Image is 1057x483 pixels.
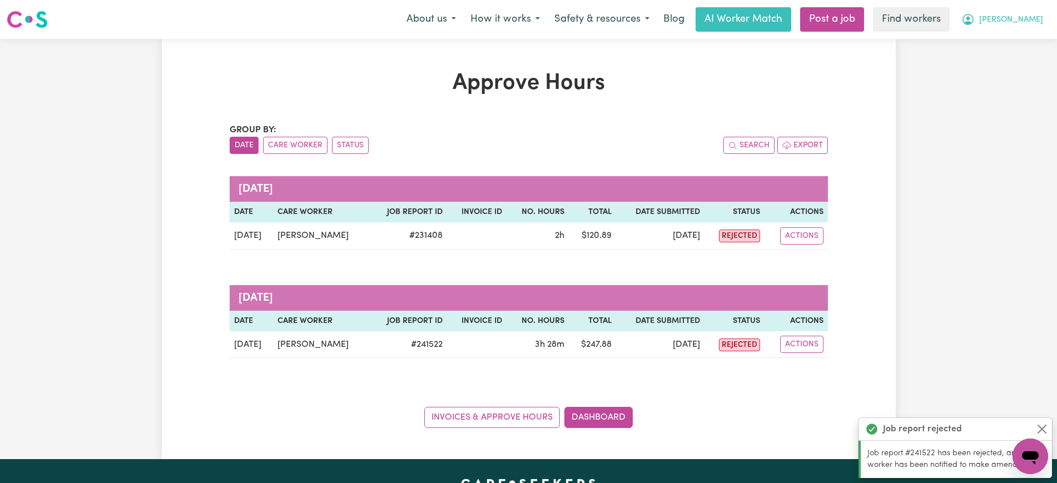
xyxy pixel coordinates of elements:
[7,9,48,29] img: Careseekers logo
[657,7,691,32] a: Blog
[273,311,369,332] th: Care worker
[273,202,370,223] th: Care worker
[564,407,633,428] a: Dashboard
[569,311,616,332] th: Total
[616,223,704,250] td: [DATE]
[230,223,273,250] td: [DATE]
[1035,422,1049,436] button: Close
[230,137,259,154] button: sort invoices by date
[7,7,48,32] a: Careseekers logo
[883,422,962,436] strong: Job report rejected
[399,8,463,31] button: About us
[954,8,1050,31] button: My Account
[230,285,828,311] caption: [DATE]
[719,230,760,242] span: rejected
[369,223,447,250] td: # 231408
[616,202,704,223] th: Date Submitted
[263,137,327,154] button: sort invoices by care worker
[230,311,273,332] th: Date
[463,8,547,31] button: How it works
[800,7,864,32] a: Post a job
[273,223,370,250] td: [PERSON_NAME]
[616,331,704,358] td: [DATE]
[230,202,273,223] th: Date
[369,311,447,332] th: Job Report ID
[555,231,564,240] span: 2 hours
[230,126,276,135] span: Group by:
[719,338,760,351] span: rejected
[535,340,564,349] span: 3 hours 28 minutes
[230,331,273,358] td: [DATE]
[704,202,765,223] th: Status
[569,223,616,250] td: $ 120.89
[867,447,1045,471] p: Job report #241522 has been rejected, and your worker has been notified to make amends.
[332,137,369,154] button: sort invoices by paid status
[780,227,823,245] button: Actions
[777,137,828,154] button: Export
[723,137,775,154] button: Search
[507,311,569,332] th: No. Hours
[765,202,827,223] th: Actions
[569,202,616,223] th: Total
[873,7,950,32] a: Find workers
[369,331,447,358] td: # 241522
[273,331,369,358] td: [PERSON_NAME]
[704,311,765,332] th: Status
[230,176,828,202] caption: [DATE]
[547,8,657,31] button: Safety & resources
[780,336,823,353] button: Actions
[369,202,447,223] th: Job Report ID
[979,14,1043,26] span: [PERSON_NAME]
[1013,439,1048,474] iframe: Button to launch messaging window
[507,202,569,223] th: No. Hours
[447,311,507,332] th: Invoice ID
[447,202,507,223] th: Invoice ID
[765,311,827,332] th: Actions
[424,407,560,428] a: Invoices & Approve Hours
[616,311,704,332] th: Date Submitted
[569,331,616,358] td: $ 247.88
[230,70,828,97] h1: Approve Hours
[696,7,791,32] a: AI Worker Match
